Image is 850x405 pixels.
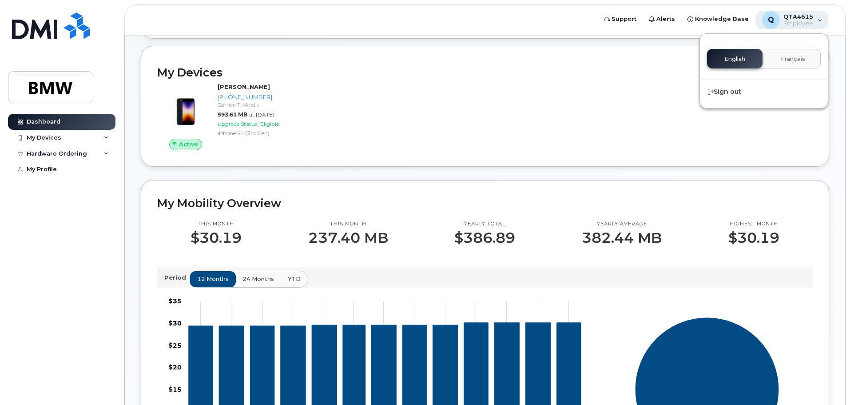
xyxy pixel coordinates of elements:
[454,230,515,246] p: $386.89
[288,275,301,283] span: YTD
[308,221,388,228] p: This month
[612,15,636,24] span: Support
[308,230,388,246] p: 237.40 MB
[756,11,829,29] div: QTA4615
[783,20,813,27] span: Employee
[191,230,242,246] p: $30.19
[656,15,675,24] span: Alerts
[168,319,182,327] tspan: $30
[781,56,805,63] span: Français
[157,83,313,150] a: Active[PERSON_NAME][PHONE_NUMBER]Carrier: T-Mobile593.61 MBat [DATE]Upgrade Status:EligibleiPhone...
[218,120,258,127] span: Upgrade Status:
[168,363,182,371] tspan: $20
[582,221,662,228] p: Yearly average
[643,10,681,28] a: Alerts
[695,15,749,24] span: Knowledge Base
[728,230,779,246] p: $30.19
[168,341,182,349] tspan: $25
[164,87,207,130] img: image20231002-3703462-1angbar.jpeg
[157,66,698,79] h2: My Devices
[249,111,274,118] span: at [DATE]
[168,297,182,305] tspan: $35
[168,385,182,393] tspan: $15
[700,84,828,100] div: Sign out
[582,230,662,246] p: 382.44 MB
[157,196,813,210] h2: My Mobility Overview
[218,129,310,137] div: iPhone SE (3rd Gen)
[681,10,755,28] a: Knowledge Base
[179,140,198,148] span: Active
[218,93,310,101] div: [PHONE_NUMBER]
[454,221,515,228] p: Yearly total
[242,275,274,283] span: 24 months
[218,101,310,108] div: Carrier: T-Mobile
[164,273,190,282] p: Period
[260,120,279,127] span: Eligible
[768,15,774,25] span: Q
[598,10,643,28] a: Support
[783,13,813,20] span: QTA4615
[218,111,247,118] span: 593.61 MB
[191,221,242,228] p: This month
[728,221,779,228] p: Highest month
[811,366,843,398] iframe: Messenger Launcher
[218,83,270,90] strong: [PERSON_NAME]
